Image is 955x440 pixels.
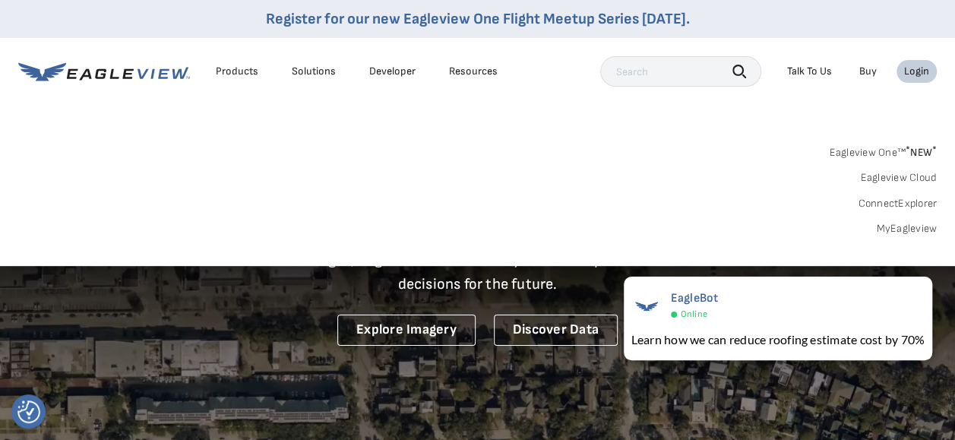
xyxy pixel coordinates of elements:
[858,197,937,211] a: ConnectExplorer
[292,65,336,78] div: Solutions
[600,56,761,87] input: Search
[904,65,929,78] div: Login
[906,146,937,159] span: NEW
[266,10,690,28] a: Register for our new Eagleview One Flight Meetup Series [DATE].
[681,309,707,320] span: Online
[829,141,937,159] a: Eagleview One™*NEW*
[337,315,476,346] a: Explore Imagery
[876,222,937,236] a: MyEagleview
[631,291,662,321] img: EagleBot
[216,65,258,78] div: Products
[17,400,40,423] button: Consent Preferences
[671,291,719,305] span: EagleBot
[494,315,618,346] a: Discover Data
[449,65,498,78] div: Resources
[17,400,40,423] img: Revisit consent button
[369,65,416,78] a: Developer
[859,65,877,78] a: Buy
[787,65,832,78] div: Talk To Us
[860,171,937,185] a: Eagleview Cloud
[631,331,925,349] div: Learn how we can reduce roofing estimate cost by 70%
